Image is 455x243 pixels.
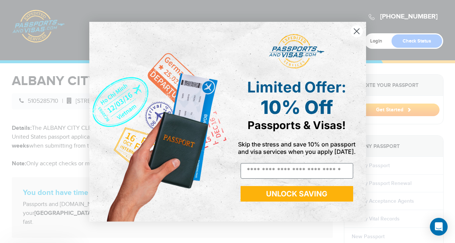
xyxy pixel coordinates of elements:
span: Passports & Visas! [248,119,346,132]
span: Limited Offer: [247,78,346,96]
div: Open Intercom Messenger [430,218,448,236]
span: 10% Off [261,96,333,118]
button: Close dialog [350,25,363,38]
span: Skip the stress and save 10% on passport and visa services when you apply [DATE]. [238,141,356,155]
img: de9cda0d-0715-46ca-9a25-073762a91ba7.png [89,22,228,222]
button: UNLOCK SAVING [241,186,353,202]
img: passports and visas [269,34,324,69]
